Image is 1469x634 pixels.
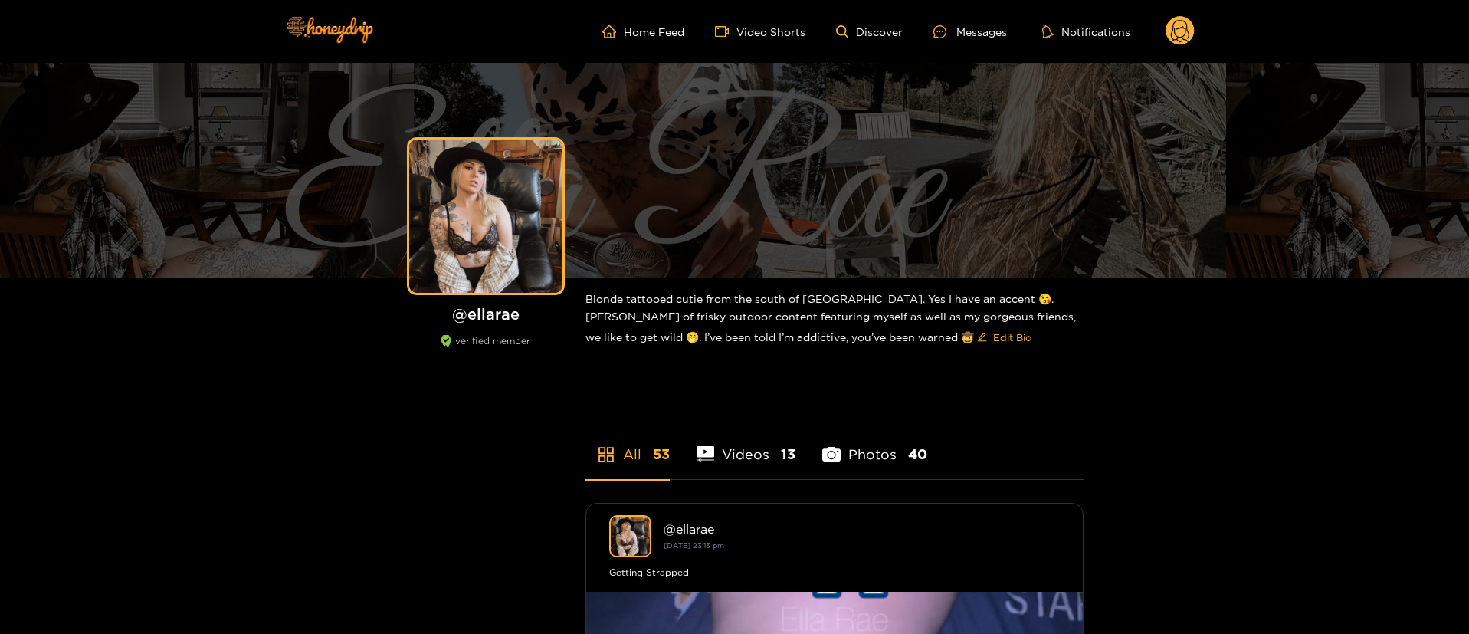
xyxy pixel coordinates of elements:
span: Edit Bio [993,330,1031,345]
div: Blonde tattooed cutie from the south of [GEOGRAPHIC_DATA]. Yes I have an accent 😘. [PERSON_NAME] ... [585,278,1084,362]
span: video-camera [715,25,736,38]
div: Messages [933,23,1007,41]
span: 13 [781,445,795,464]
small: [DATE] 23:13 pm [664,541,724,550]
div: @ ellarae [664,522,1060,536]
img: ellarae [609,515,651,557]
li: Photos [822,410,927,479]
li: Videos [697,410,796,479]
span: 53 [653,445,670,464]
span: appstore [597,445,615,464]
a: Discover [836,25,903,38]
li: All [585,410,670,479]
a: Video Shorts [715,25,805,38]
button: editEdit Bio [974,325,1035,350]
h1: @ ellarae [402,304,570,324]
div: Getting Strapped [609,565,1060,580]
span: home [602,25,624,38]
button: Notifications [1038,24,1135,39]
a: Home Feed [602,25,684,38]
span: 40 [908,445,927,464]
span: edit [977,332,987,343]
div: verified member [402,335,570,363]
